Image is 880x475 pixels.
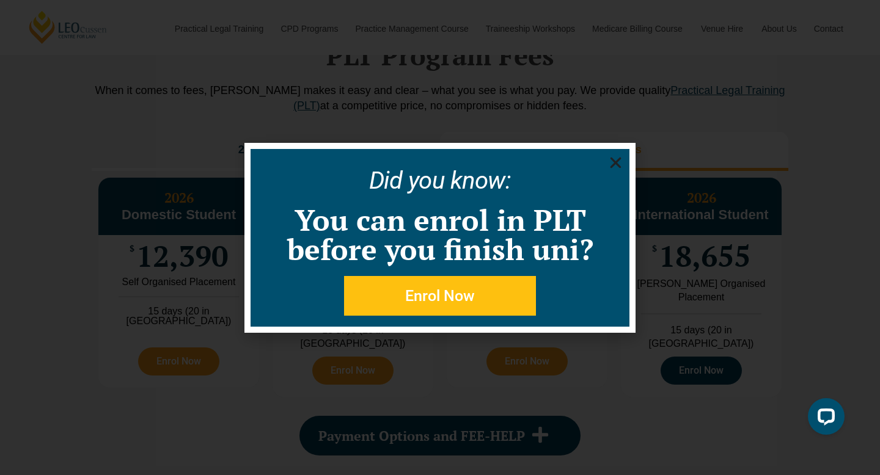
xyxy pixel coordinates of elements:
a: Did you know: [369,166,512,195]
a: Enrol Now [344,276,536,316]
a: You can enrol in PLT before you finish uni? [287,200,593,269]
span: Enrol Now [405,288,475,303]
iframe: LiveChat chat widget [798,393,849,444]
a: Close [608,155,623,170]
